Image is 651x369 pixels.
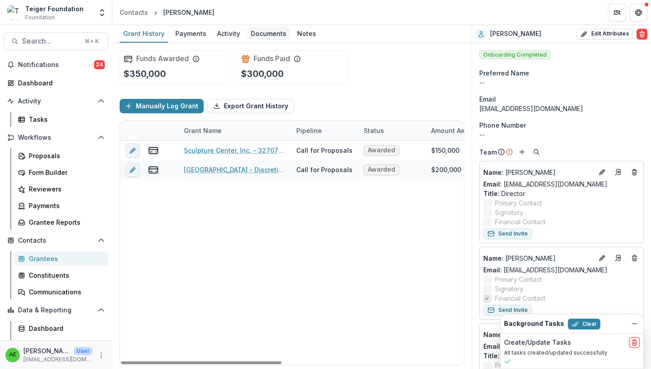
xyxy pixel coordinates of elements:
div: Grant History [120,27,168,40]
button: delete [629,337,640,348]
a: [GEOGRAPHIC_DATA] - Discretionary - 200000 [184,165,285,174]
div: Status [358,121,426,140]
div: [EMAIL_ADDRESS][DOMAIN_NAME] [479,104,644,113]
button: Manually Log Grant [120,99,204,113]
a: Payments [172,25,210,43]
span: Financial Contact [495,217,545,227]
a: Constituents [14,268,108,283]
button: Open entity switcher [96,4,108,22]
span: Email: [483,342,502,350]
div: $200,000 [431,165,461,174]
a: Documents [247,25,290,43]
div: Grant Name [178,126,227,135]
button: More [96,350,107,360]
button: Export Grant History [207,99,294,113]
button: Clear [568,319,600,329]
span: Name : [483,169,504,176]
span: Name : [483,331,504,338]
p: All tasks created/updated successfully [504,349,640,357]
span: Awarded [368,147,395,154]
div: Amount Awarded [426,121,493,140]
a: Grant History [120,25,168,43]
a: Payments [14,198,108,213]
div: Pipeline [291,126,327,135]
a: Reviewers [14,182,108,196]
button: Deletes [629,167,640,178]
p: [PERSON_NAME] [483,253,593,263]
a: Email: [EMAIL_ADDRESS][DOMAIN_NAME] [483,342,607,351]
div: Tasks [29,115,101,124]
a: Dashboard [4,76,108,90]
span: Email: [483,180,502,188]
div: Documents [247,27,290,40]
span: Activity [18,98,94,105]
a: Name: [PERSON_NAME] [483,253,593,263]
a: Notes [294,25,320,43]
div: -- [479,130,644,139]
div: Reviewers [29,184,101,194]
button: Dismiss [629,318,640,329]
p: $350,000 [124,67,166,80]
a: Tasks [14,112,108,127]
button: Get Help [629,4,647,22]
button: Deletes [629,253,640,263]
div: Grant Name [178,121,291,140]
a: Contacts [116,6,152,19]
div: Call for Proposals [296,165,352,174]
a: Proposals [14,148,108,163]
button: Send Invite [483,305,532,316]
div: Payments [172,27,210,40]
div: Form Builder [29,168,101,177]
div: Dashboard [18,78,101,88]
a: Dashboard [14,321,108,336]
span: Title : [483,352,499,360]
button: Edit [597,167,607,178]
button: edit [125,163,140,177]
p: [EMAIL_ADDRESS][DOMAIN_NAME] [23,356,92,364]
a: Go to contact [611,165,625,179]
div: Communications [29,287,101,297]
button: Partners [608,4,626,22]
div: Status [358,126,389,135]
span: Search... [22,37,79,45]
div: [PERSON_NAME] [163,8,214,17]
span: Foundation [25,13,55,22]
button: Open Activity [4,94,108,108]
div: Proposals [29,151,101,160]
span: Primary Contact [495,198,542,208]
span: 24 [94,60,105,69]
button: edit [125,143,140,158]
div: Payments [29,201,101,210]
a: Data Report [14,338,108,352]
div: Andrea Escobedo [9,352,16,358]
div: ⌘ + K [83,36,101,46]
a: Grantees [14,251,108,266]
div: -- [479,78,644,87]
a: Go to contact [611,251,625,265]
div: Pipeline [291,121,358,140]
button: Notifications24 [4,58,108,72]
span: Preferred Name [479,68,529,78]
h2: [PERSON_NAME] [490,30,541,38]
p: Director [483,189,640,198]
div: Notes [294,27,320,40]
span: Contacts [18,237,94,245]
button: Edit [597,253,607,263]
div: Activity [214,27,244,40]
span: Notifications [18,61,94,69]
button: Search... [4,32,108,50]
div: $150,000 [431,146,459,155]
span: Phone Number [479,120,526,130]
button: view-payments [148,145,159,156]
div: Teiger Foundation [25,4,84,13]
div: Grantees [29,254,101,263]
button: Open Workflows [4,130,108,145]
div: Call for Proposals [296,146,352,155]
a: Name: [PERSON_NAME] [483,330,593,339]
button: Open Contacts [4,233,108,248]
p: [PERSON_NAME] [483,168,593,177]
span: Name : [483,254,504,262]
button: Send Invite [483,228,532,239]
